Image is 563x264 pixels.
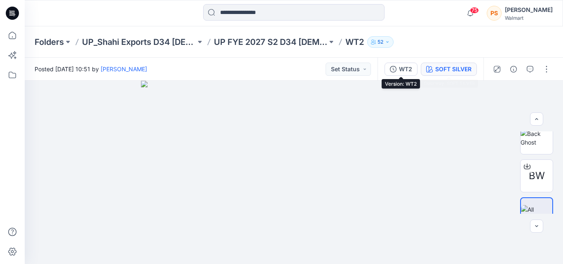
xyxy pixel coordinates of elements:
div: Walmart [505,15,553,21]
div: [PERSON_NAME] [505,5,553,15]
img: All colorways [521,205,552,222]
span: BW [529,168,545,183]
div: PS [487,6,502,21]
button: WT2 [385,63,418,76]
img: eyJhbGciOiJIUzI1NiIsImtpZCI6IjAiLCJzbHQiOiJzZXMiLCJ0eXAiOiJKV1QifQ.eyJkYXRhIjp7InR5cGUiOiJzdG9yYW... [141,81,447,264]
p: WT2 [345,36,364,48]
a: UP_Shahi Exports D34 [DEMOGRAPHIC_DATA] Tops [82,36,196,48]
a: UP FYE 2027 S2 D34 [DEMOGRAPHIC_DATA] Woven Tops [214,36,328,48]
div: SOFT SILVER [435,65,472,74]
div: WT2 [399,65,412,74]
span: 75 [470,7,479,14]
span: Posted [DATE] 10:51 by [35,65,147,73]
a: Folders [35,36,64,48]
button: 52 [367,36,394,48]
img: Back Ghost [521,129,553,147]
p: 52 [378,37,383,47]
button: Details [507,63,520,76]
a: [PERSON_NAME] [101,65,147,72]
button: SOFT SILVER [421,63,477,76]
